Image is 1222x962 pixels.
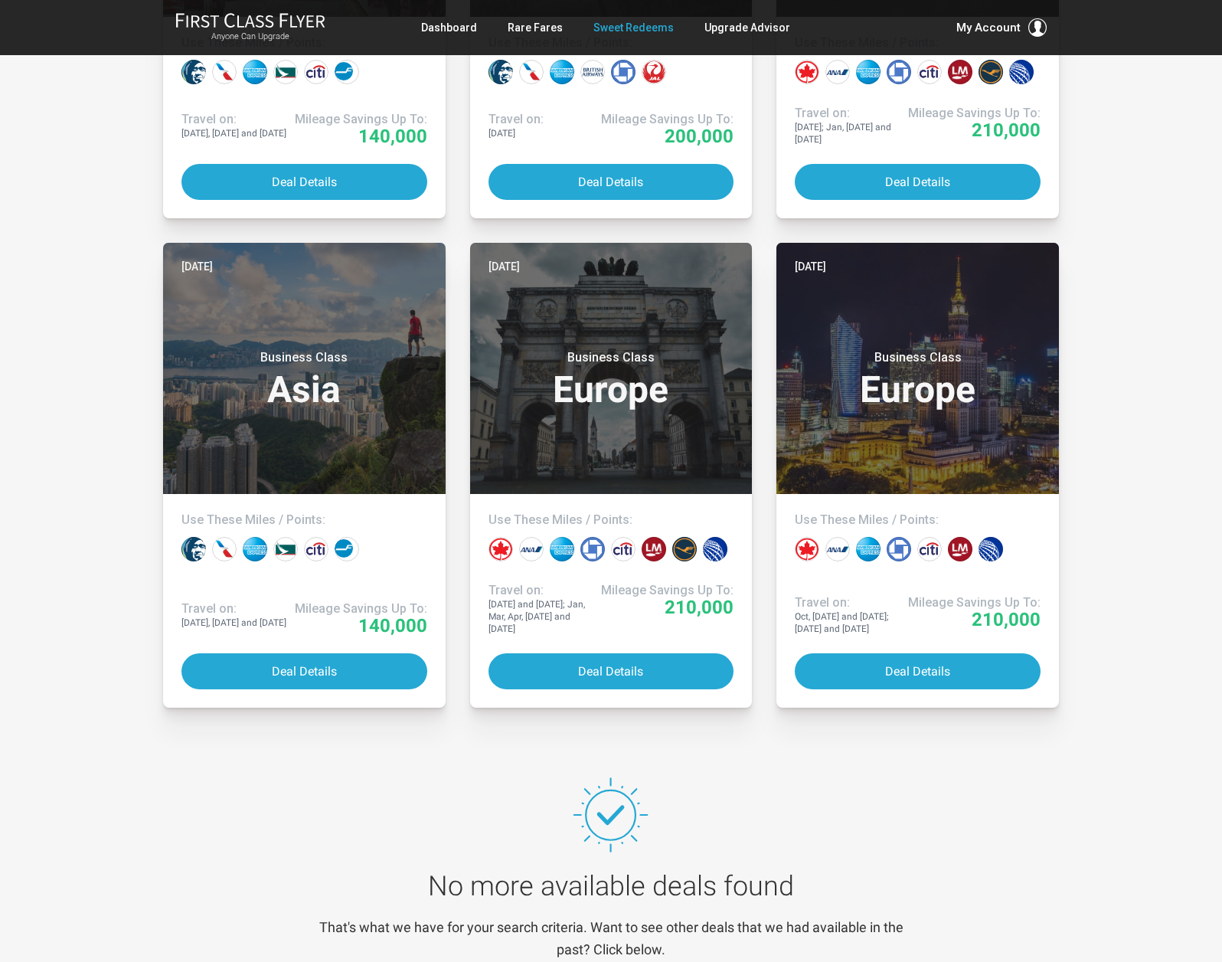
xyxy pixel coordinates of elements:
div: Finnair Plus [335,537,359,561]
img: First Class Flyer [175,12,325,28]
h3: Europe [795,350,1041,408]
div: American miles [212,537,237,561]
div: Citi points [304,60,328,84]
div: Citi points [917,537,942,561]
h3: Europe [488,350,734,408]
h4: Use These Miles / Points: [795,512,1041,528]
div: Air Canada miles [488,537,513,561]
div: Alaska miles [181,537,206,561]
a: Sweet Redeems [593,14,674,41]
div: United miles [703,537,727,561]
a: Dashboard [421,14,477,41]
div: Amex points [243,537,267,561]
small: Business Class [208,350,400,365]
h3: Asia [181,350,427,408]
div: Chase points [580,537,605,561]
div: Chase points [611,60,636,84]
button: Deal Details [181,653,427,689]
a: Rare Fares [508,14,563,41]
div: Citi points [917,60,942,84]
div: American miles [519,60,544,84]
small: Business Class [515,350,707,365]
div: American miles [212,60,237,84]
div: Lufthansa miles [979,60,1003,84]
div: Alaska miles [488,60,513,84]
a: [DATE]Business ClassEuropeUse These Miles / Points:Travel on:Oct, [DATE] and [DATE]; [DATE] and [... [776,243,1059,708]
div: LifeMiles [642,537,666,561]
div: Amex points [243,60,267,84]
div: United miles [979,537,1003,561]
div: Amex points [550,537,574,561]
small: Anyone Can Upgrade [175,31,325,42]
h4: Use These Miles / Points: [488,512,734,528]
div: Japan miles [642,60,666,84]
a: Upgrade Advisor [704,14,790,41]
button: Deal Details [795,653,1041,689]
a: [DATE]Business ClassAsiaUse These Miles / Points:Travel on:[DATE], [DATE] and [DATE]Mileage Savin... [163,243,446,708]
button: Deal Details [488,653,734,689]
div: Air Canada miles [795,537,819,561]
div: LifeMiles [948,60,972,84]
time: [DATE] [795,258,826,275]
button: My Account [956,18,1047,37]
button: Deal Details [488,164,734,200]
div: Amex points [856,537,881,561]
button: Deal Details [181,164,427,200]
div: Lufthansa miles [672,537,697,561]
div: Citi points [304,537,328,561]
button: Deal Details [795,164,1041,200]
time: [DATE] [181,258,213,275]
div: Amex points [550,60,574,84]
h4: Use These Miles / Points: [181,512,427,528]
div: All Nippon miles [519,537,544,561]
span: My Account [956,18,1021,37]
div: Amex points [856,60,881,84]
h2: No more available deals found [317,872,905,902]
div: All Nippon miles [825,60,850,84]
small: Business Class [822,350,1014,365]
a: [DATE]Business ClassEuropeUse These Miles / Points:Travel on:[DATE] and [DATE]; Jan, Mar, Apr, [D... [470,243,753,708]
div: Cathay Pacific miles [273,537,298,561]
a: First Class FlyerAnyone Can Upgrade [175,12,325,43]
div: United miles [1009,60,1034,84]
p: That's what we have for your search criteria. Want to see other deals that we had available in th... [317,917,905,961]
div: Alaska miles [181,60,206,84]
div: Finnair Plus [335,60,359,84]
div: Chase points [887,60,911,84]
time: [DATE] [488,258,520,275]
div: Citi points [611,537,636,561]
div: British Airways miles [580,60,605,84]
div: Air Canada miles [795,60,819,84]
div: LifeMiles [948,537,972,561]
div: Chase points [887,537,911,561]
div: Cathay Pacific miles [273,60,298,84]
div: All Nippon miles [825,537,850,561]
